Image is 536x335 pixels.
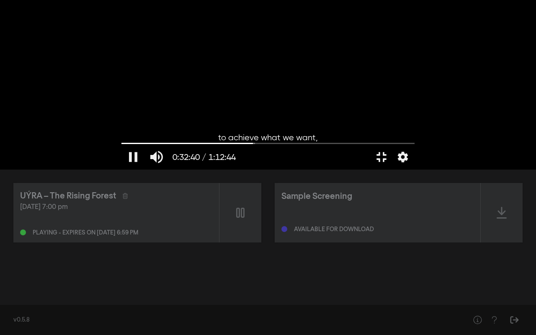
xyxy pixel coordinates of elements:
div: Playing - expires on [DATE] 6:59 pm [33,230,138,236]
button: Esci da schermo intero [370,144,393,170]
button: Sign Out [506,312,523,328]
button: Metti in pausa [121,144,145,170]
button: Help [486,312,502,328]
button: 0:32:40 / 1:12:44 [168,144,240,170]
button: Help [469,312,486,328]
div: [DATE] 7:00 pm [20,202,212,212]
div: Available for download [294,227,374,232]
button: Altre impostazioni [393,144,412,170]
div: Sample Screening [281,190,352,203]
div: v0.5.8 [13,316,452,325]
button: Disattiva audio [145,144,168,170]
div: UÝRA – The Rising Forest [20,190,116,202]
